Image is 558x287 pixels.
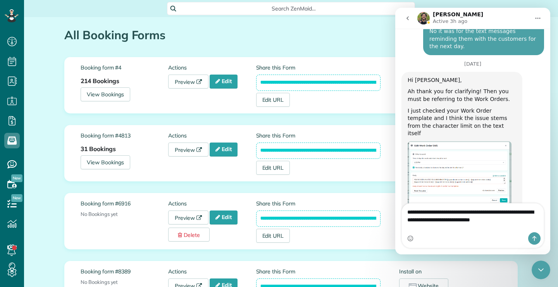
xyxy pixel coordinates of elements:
a: Delete [168,228,210,242]
span: New [11,194,22,202]
h1: All Booking Forms [64,29,448,42]
span: No Bookings yet [81,211,118,217]
button: Emoji picker [12,228,18,234]
div: Hi [PERSON_NAME], [12,69,121,77]
span: New [11,174,22,182]
a: Edit URL [256,229,290,243]
span: No Bookings yet [81,279,118,285]
a: Edit [210,143,238,157]
label: Booking form #4 [81,64,168,71]
div: Hi [PERSON_NAME],Ah thank you for clarifying! Then you must be referring to the Work Orders.I jus... [6,64,127,233]
a: Preview [168,143,208,157]
a: Preview [168,75,208,89]
label: Actions [168,64,256,71]
a: View Bookings [81,155,130,169]
label: Booking form #6916 [81,200,168,207]
a: Edit [210,75,238,89]
label: Share this Form [256,200,381,207]
label: Share this Form [256,268,381,275]
label: Booking form #8389 [81,268,168,275]
a: Edit [210,210,238,224]
a: View Bookings [81,87,130,101]
strong: 214 Bookings [81,77,119,85]
a: Preview [168,210,208,224]
button: Send a message… [133,224,145,237]
textarea: Message… [7,196,148,217]
a: Edit URL [256,93,290,107]
div: I just checked your Work Order template and I think the issue stems from the character limit on t... [12,99,121,130]
strong: 31 Bookings [81,145,116,153]
label: Booking form #4813 [81,132,168,139]
iframe: Intercom live chat [532,261,550,279]
label: Actions [168,200,256,207]
label: Share this Form [256,132,381,139]
iframe: Intercom live chat [395,8,550,254]
label: Actions [168,268,256,275]
div: Jorge says… [6,64,149,250]
label: Share this Form [256,64,381,71]
label: Install on [399,268,501,275]
a: Edit URL [256,161,290,175]
label: Actions [168,132,256,139]
div: Ah thank you for clarifying! Then you must be referring to the Work Orders. [12,80,121,95]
